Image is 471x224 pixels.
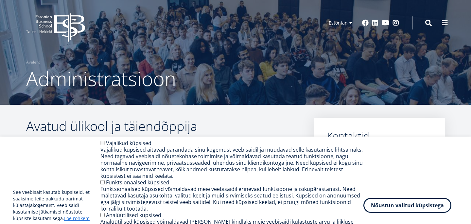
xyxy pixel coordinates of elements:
[26,65,176,92] span: Administratsioon
[26,59,40,65] a: Avaleht
[382,20,389,26] a: Youtube
[100,146,363,179] div: Vajalikud küpsised aitavad parandada sinu kogemust veebisaidil ja muudavad selle kasutamise lihts...
[372,20,378,26] a: Linkedin
[327,131,432,141] a: Kontaktid
[106,212,161,219] label: Analüütilised küpsised
[362,20,369,26] a: Facebook
[106,179,169,186] label: Funktsionaalsed küpsised
[106,140,151,147] label: Vajalikud küpsised
[363,198,451,213] button: Nõustun valitud küpsistega
[26,118,301,134] h2: Avatud ülikool ja täiendõppija
[392,20,399,26] a: Instagram
[13,189,100,222] p: See veebisait kasutab küpsiseid, et saaksime teile pakkuda parimat külastajakogemust. Veebisaidi ...
[100,186,363,212] div: Funktsionaalsed küpsised võimaldavad meie veebisaidil erinevaid funktsioone ja isikupärastamist. ...
[64,215,90,222] a: Loe rohkem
